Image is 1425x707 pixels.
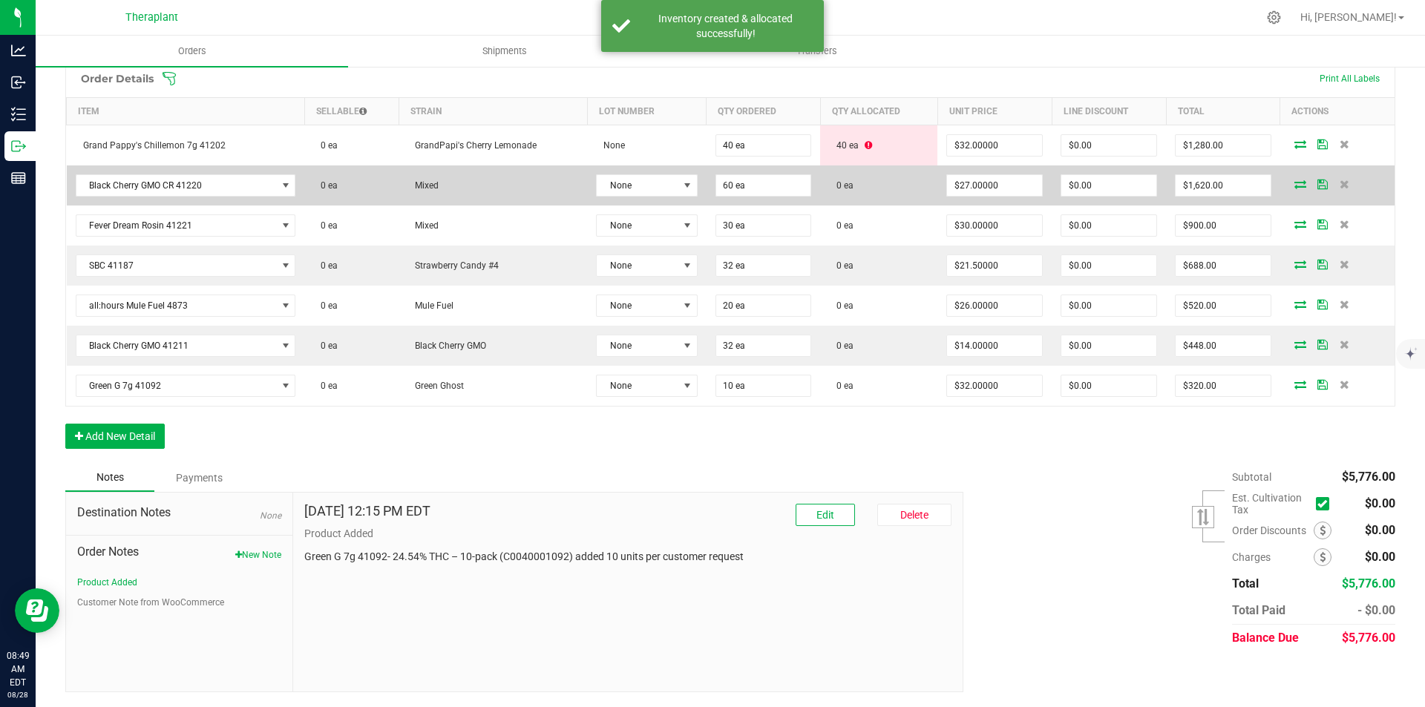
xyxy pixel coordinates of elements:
th: Lot Number [587,98,706,125]
span: NO DATA FOUND [76,254,296,277]
input: 0 [1176,335,1271,356]
span: 0 ea [829,220,854,231]
span: Save Order Detail [1311,139,1334,148]
input: 0 [1176,255,1271,276]
span: Orders [158,45,226,58]
span: Save Order Detail [1311,260,1334,269]
span: Save Order Detail [1311,180,1334,188]
input: 0 [1061,175,1156,196]
span: Est. Cultivation Tax [1232,492,1310,516]
input: 0 [947,335,1042,356]
span: 0 ea [313,180,338,191]
span: Hi, [PERSON_NAME]! [1300,11,1397,23]
span: Save Order Detail [1311,380,1334,389]
span: Delete Order Detail [1334,260,1356,269]
input: 0 [1176,175,1271,196]
input: 0 [1061,295,1156,316]
inline-svg: Inbound [11,75,26,90]
input: 0 [947,135,1042,156]
button: Product Added [77,576,137,589]
span: None [597,255,678,276]
span: all:hours Mule Fuel 4873 [76,295,277,316]
th: Unit Price [937,98,1052,125]
th: Strain [399,98,587,125]
span: 0 ea [829,381,854,391]
input: 0 [1176,295,1271,316]
input: 0 [947,295,1042,316]
span: Mule Fuel [407,300,453,311]
iframe: Resource center [15,588,59,633]
input: 0 [1061,215,1156,236]
button: Delete [877,504,951,526]
span: Delete Order Detail [1334,139,1356,148]
span: $5,776.00 [1342,470,1395,484]
p: Product Added [304,526,951,542]
span: - $0.00 [1357,603,1395,617]
span: $0.00 [1365,523,1395,537]
input: 0 [716,215,811,236]
input: 0 [947,255,1042,276]
button: Edit [796,504,855,526]
span: NO DATA FOUND [76,295,296,317]
button: Customer Note from WooCommerce [77,596,224,609]
span: Mixed [407,180,439,191]
span: 0 ea [313,140,338,151]
span: None [597,215,678,236]
span: None [597,175,678,196]
span: 0 ea [829,341,854,351]
span: Delete Order Detail [1334,300,1356,309]
button: Add New Detail [65,424,165,449]
span: Shipments [462,45,547,58]
p: Green G 7g 41092- 24.54% THC – 10-pack (C0040001092) added 10 units per customer request [304,549,951,565]
div: Manage settings [1265,10,1283,24]
input: 0 [1176,215,1271,236]
span: 0 ea [829,180,854,191]
span: Fever Dream Rosin 41221 [76,215,277,236]
input: 0 [947,215,1042,236]
span: Total Paid [1232,603,1285,617]
input: 0 [1061,135,1156,156]
span: Black Cherry GMO 41211 [76,335,277,356]
span: Destination Notes [77,504,281,522]
input: 0 [1176,375,1271,396]
input: 0 [716,375,811,396]
th: Line Discount [1052,98,1166,125]
input: 0 [1061,335,1156,356]
input: 0 [716,175,811,196]
h4: [DATE] 12:15 PM EDT [304,504,430,519]
span: None [597,295,678,316]
span: Green G 7g 41092 [76,375,277,396]
span: 0 ea [313,381,338,391]
span: Green Ghost [407,381,464,391]
a: Shipments [348,36,661,67]
span: Black Cherry GMO [407,341,486,351]
span: None [597,335,678,356]
span: None [596,140,625,151]
input: 0 [947,375,1042,396]
p: 08/28 [7,689,29,700]
span: Strawberry Candy #4 [407,260,499,271]
span: Packages out of sync: 1 Packages pending sync: 0 Packages in sync: 0 [865,140,872,151]
span: Theraplant [125,11,178,24]
span: Mixed [407,220,439,231]
span: GrandPapi's Cherry Lemonade [407,140,537,151]
input: 0 [716,335,811,356]
button: New Note [235,548,281,562]
p: 08:49 AM EDT [7,649,29,689]
span: None [260,510,281,521]
th: Qty Allocated [820,98,937,125]
h1: Order Details [81,73,154,85]
input: 0 [1061,375,1156,396]
span: 0 ea [829,300,854,311]
span: Calculate cultivation tax [1316,494,1336,514]
span: 0 ea [313,300,338,311]
input: 0 [1176,135,1271,156]
span: 0 ea [313,260,338,271]
span: $0.00 [1365,496,1395,510]
span: Order Discounts [1232,525,1314,536]
span: $0.00 [1365,550,1395,564]
span: Edit [816,509,834,521]
span: $5,776.00 [1342,576,1395,591]
a: Orders [36,36,348,67]
div: Notes [65,464,154,492]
